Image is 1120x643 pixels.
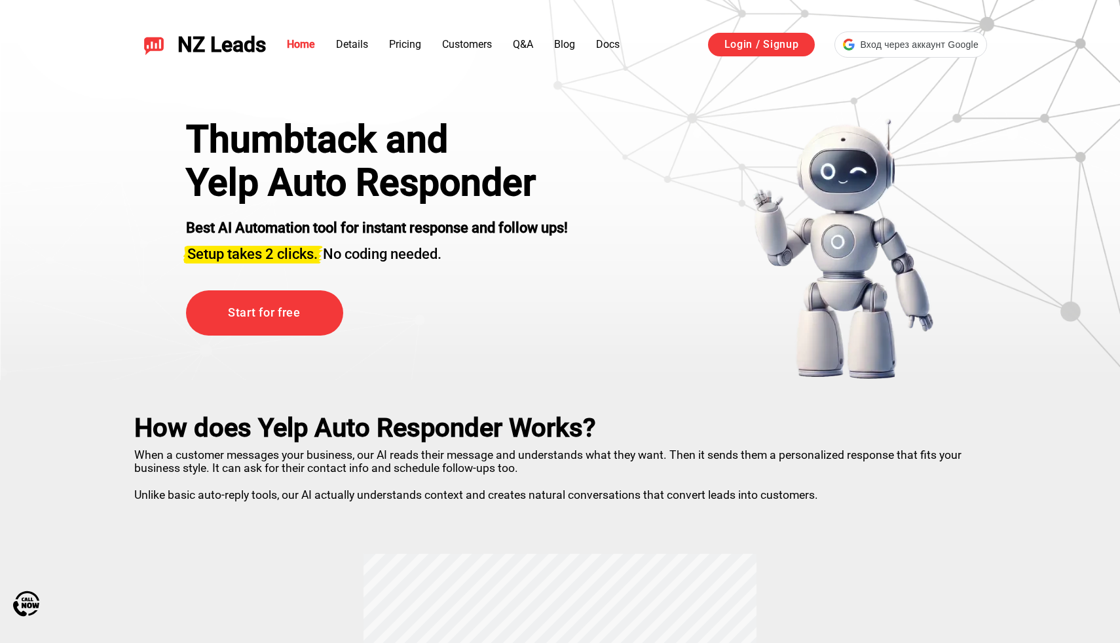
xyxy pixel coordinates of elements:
[834,31,987,58] div: Вход через аккаунт Google
[186,290,343,336] a: Start for free
[186,118,568,161] div: Thumbtack and
[186,161,568,205] h1: Yelp Auto Responder
[389,38,421,50] a: Pricing
[596,38,620,50] a: Docs
[134,443,986,501] p: When a customer messages your business, our AI reads their message and understands what they want...
[177,33,266,57] span: NZ Leads
[134,413,986,443] h2: How does Yelp Auto Responder Works?
[186,220,568,236] strong: Best AI Automation tool for instant response and follow ups!
[708,33,815,56] a: Login / Signup
[187,246,318,262] span: Setup takes 2 clicks.
[860,38,979,52] span: Вход через аккаунт Google
[186,238,568,264] h3: No coding needed.
[513,38,533,50] a: Q&A
[287,38,315,50] a: Home
[442,38,492,50] a: Customers
[143,34,164,55] img: NZ Leads logo
[554,38,575,50] a: Blog
[13,591,39,617] img: Call Now
[752,118,935,380] img: yelp bot
[336,38,368,50] a: Details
